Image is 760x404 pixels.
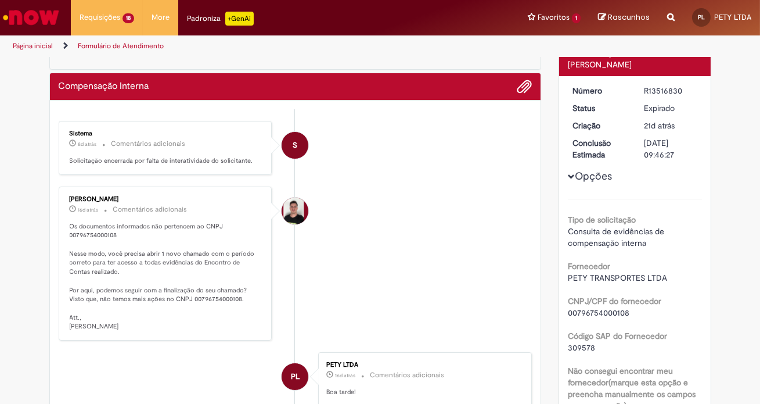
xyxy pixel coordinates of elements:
[70,196,263,203] div: [PERSON_NAME]
[225,12,254,26] p: +GenAi
[59,81,149,92] h2: Compensação Interna Histórico de tíquete
[568,296,661,306] b: CNPJ/CPF do fornecedor
[80,12,120,23] span: Requisições
[568,59,702,70] div: [PERSON_NAME]
[187,12,254,26] div: Padroniza
[568,214,636,225] b: Tipo de solicitação
[644,85,698,96] div: R13516830
[644,120,698,131] div: 10/09/2025 16:45:01
[644,137,698,160] div: [DATE] 09:46:27
[568,261,610,271] b: Fornecedor
[608,12,650,23] span: Rascunhos
[564,85,635,96] dt: Número
[538,12,570,23] span: Favoritos
[335,372,355,379] time: 15/09/2025 17:09:13
[698,13,705,21] span: PL
[111,139,186,149] small: Comentários adicionais
[644,102,698,114] div: Expirado
[293,131,297,159] span: S
[123,13,134,23] span: 18
[282,363,308,390] div: PETY LTDA
[326,362,520,369] div: PETY LTDA
[568,342,595,353] span: 309578
[282,132,308,159] div: System
[1,6,61,29] img: ServiceNow
[568,331,667,341] b: Código SAP do Fornecedor
[568,226,667,248] span: Consulta de evidências de compensação interna
[78,141,97,148] span: 8d atrás
[70,130,263,137] div: Sistema
[335,372,355,379] span: 16d atrás
[78,206,99,213] time: 16/09/2025 10:58:34
[78,206,99,213] span: 16d atrás
[113,205,188,214] small: Comentários adicionais
[564,120,635,131] dt: Criação
[714,12,751,22] span: PETY LTDA
[517,79,532,94] button: Adicionar anexos
[598,12,650,23] a: Rascunhos
[568,308,629,318] span: 00796754000108
[13,41,53,51] a: Página inicial
[644,120,675,131] time: 10/09/2025 16:45:01
[70,156,263,166] p: Solicitação encerrada por falta de interatividade do solicitante.
[370,370,444,380] small: Comentários adicionais
[644,120,675,131] span: 21d atrás
[9,35,498,57] ul: Trilhas de página
[564,102,635,114] dt: Status
[70,222,263,331] p: Os documentos informados não pertencem ao CNPJ 00796754000108 Nesse modo, você precisa abrir 1 no...
[291,363,300,391] span: PL
[78,41,164,51] a: Formulário de Atendimento
[568,273,667,283] span: PETY TRANSPORTES LTDA
[78,141,97,148] time: 23/09/2025 17:58:34
[282,198,308,224] div: Matheus Henrique Drudi
[564,137,635,160] dt: Conclusão Estimada
[152,12,170,23] span: More
[572,13,581,23] span: 1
